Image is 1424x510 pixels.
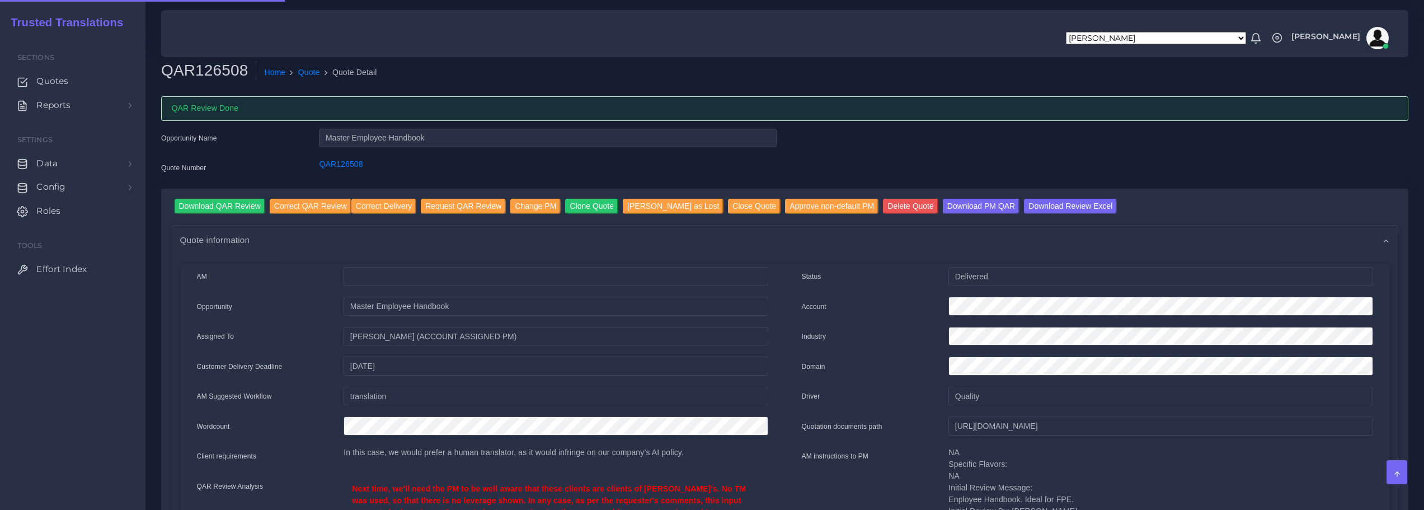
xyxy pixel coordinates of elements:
a: Home [264,67,285,78]
span: Tools [17,241,43,250]
a: Trusted Translations [3,13,123,32]
span: [PERSON_NAME] [1291,32,1360,40]
input: [PERSON_NAME] as Lost [623,199,723,214]
label: Wordcount [197,422,230,432]
a: Config [8,175,137,199]
label: Industry [802,331,826,341]
input: Delete Quote [883,199,938,214]
a: Data [8,152,137,175]
h2: QAR126508 [161,61,256,80]
input: Clone Quote [565,199,618,214]
input: Download PM QAR [943,199,1019,214]
label: Opportunity [197,302,233,312]
h2: Trusted Translations [3,16,123,29]
span: Quotes [36,75,68,87]
label: Status [802,272,821,282]
label: Driver [802,391,820,401]
a: Reports [8,93,137,117]
a: Quotes [8,69,137,93]
a: Effort Index [8,258,137,281]
input: Download Review Excel [1024,199,1117,214]
span: Quote information [180,233,250,246]
span: Effort Index [36,263,87,275]
a: Roles [8,199,137,223]
img: avatar [1366,27,1389,49]
input: Change PM [510,199,561,214]
input: Correct Delivery [351,199,416,214]
label: Domain [802,362,825,372]
span: Config [36,181,65,193]
input: Close Quote [728,199,781,214]
span: Data [36,157,58,170]
label: Client requirements [197,451,257,461]
a: [PERSON_NAME]avatar [1286,27,1393,49]
label: Account [802,302,826,312]
input: Approve non-default PM [785,199,878,214]
label: AM Suggested Workflow [197,391,272,401]
input: Correct QAR Review [270,199,351,214]
label: Customer Delivery Deadline [197,362,283,372]
input: Request QAR Review [421,199,506,214]
a: Quote [298,67,320,78]
p: In this case, we would prefer a human translator, as it would infringe on our company’s AI policy. [344,447,768,458]
input: Download QAR Review [175,199,265,214]
span: Sections [17,53,54,62]
div: Quote information [172,226,1398,254]
label: QAR Review Analysis [197,481,264,492]
label: AM [197,272,207,282]
label: Quotation documents path [802,422,882,432]
input: pm [344,327,768,346]
span: Settings [17,135,53,144]
label: Assigned To [197,331,234,341]
label: AM instructions to PM [802,451,869,461]
div: QAR Review Done [161,96,1408,121]
span: Roles [36,205,60,217]
label: Opportunity Name [161,133,217,143]
a: QAR126508 [319,160,363,169]
label: Quote Number [161,163,206,173]
li: Quote Detail [320,67,377,78]
span: Reports [36,99,71,111]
